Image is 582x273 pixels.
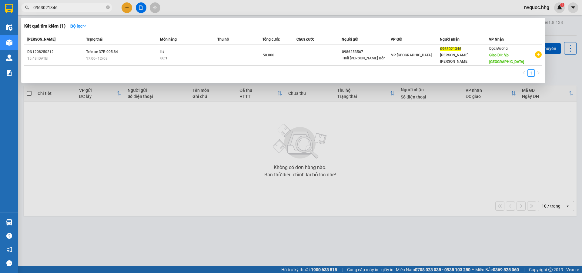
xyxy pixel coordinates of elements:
[5,4,13,13] img: logo-vxr
[391,37,402,42] span: VP Gửi
[27,56,48,61] span: 15:48 [DATE]
[6,260,12,266] span: message
[6,70,12,76] img: solution-icon
[6,39,12,46] img: warehouse-icon
[263,37,280,42] span: Tổng cước
[6,55,12,61] img: warehouse-icon
[535,69,542,77] li: Next Page
[27,37,55,42] span: [PERSON_NAME]
[65,21,92,31] button: Bộ lọcdown
[342,49,390,55] div: 0986253567
[6,233,12,239] span: question-circle
[296,37,314,42] span: Chưa cước
[86,50,118,54] span: Trên xe 37E-005.84
[489,46,508,51] span: Dọc Đường
[520,69,527,77] button: left
[217,37,229,42] span: Thu hộ
[342,37,358,42] span: Người gửi
[6,24,12,31] img: warehouse-icon
[489,37,504,42] span: VP Nhận
[27,49,84,55] div: DN1208250212
[342,55,390,62] div: Thái [PERSON_NAME] Bôn
[6,247,12,252] span: notification
[33,4,105,11] input: Tìm tên, số ĐT hoặc mã đơn
[263,53,274,57] span: 50.000
[440,37,460,42] span: Người nhận
[520,69,527,77] li: Previous Page
[160,55,206,62] div: SL: 1
[535,51,542,58] span: plus-circle
[106,5,110,9] span: close-circle
[160,48,206,55] div: hs
[535,69,542,77] button: right
[70,24,87,28] strong: Bộ lọc
[86,37,102,42] span: Trạng thái
[440,52,489,65] div: [PERSON_NAME] [PERSON_NAME]
[391,53,432,57] span: VP [GEOGRAPHIC_DATA]
[86,56,108,61] span: 17:00 - 12/08
[440,47,461,51] span: 0963021346
[82,24,87,28] span: down
[6,219,12,225] img: warehouse-icon
[522,71,526,75] span: left
[106,5,110,11] span: close-circle
[24,23,65,29] h3: Kết quả tìm kiếm ( 1 )
[25,5,29,10] span: search
[527,69,535,77] li: 1
[160,37,177,42] span: Món hàng
[489,53,524,64] span: Giao DĐ: Vp [GEOGRAPHIC_DATA]
[528,70,534,76] a: 1
[537,71,540,75] span: right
